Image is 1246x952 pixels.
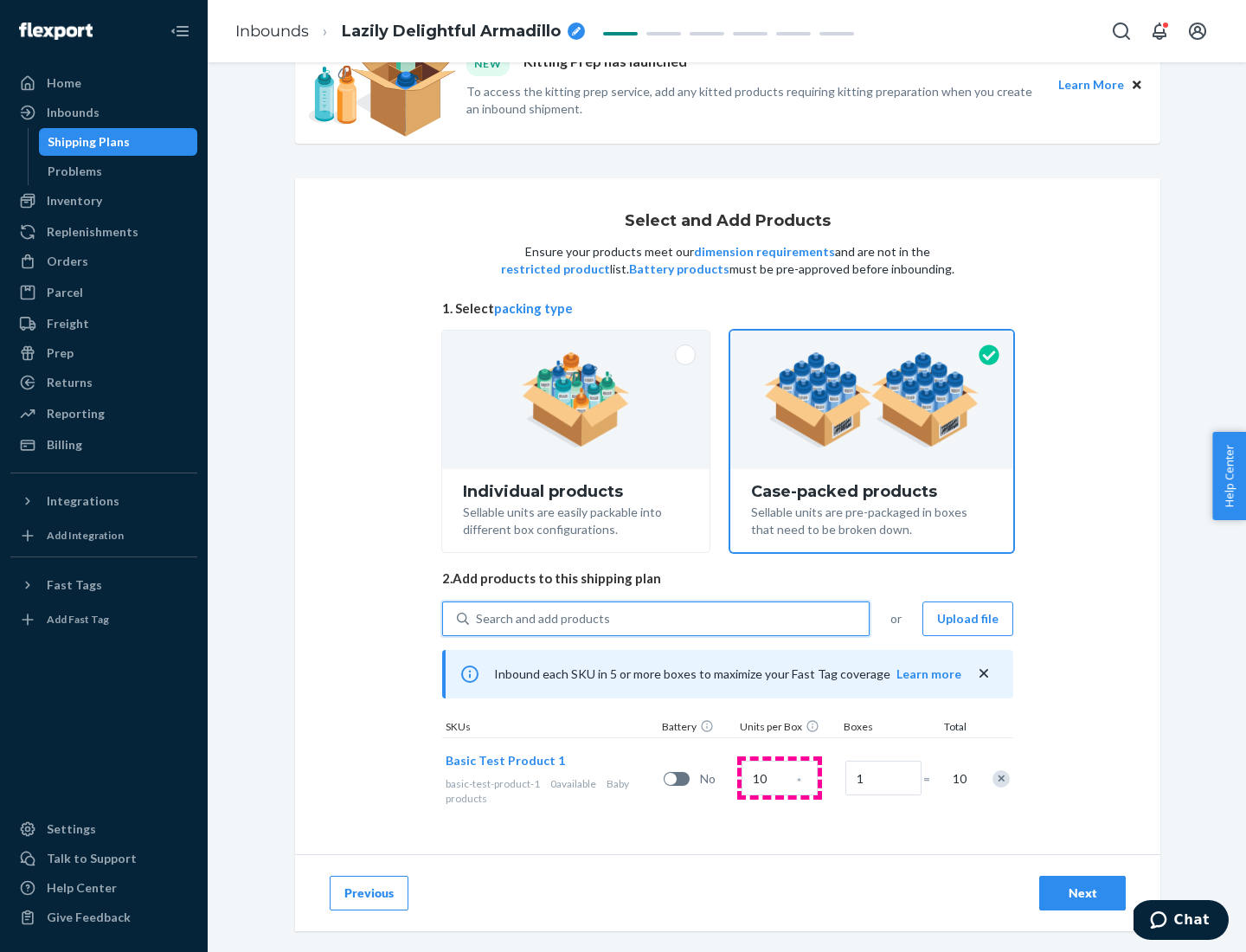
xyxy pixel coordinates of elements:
[1142,14,1177,48] button: Open notifications
[10,339,197,367] a: Prep
[922,601,1013,636] button: Upload file
[10,571,197,599] button: Fast Tags
[494,299,573,318] button: packing type
[10,904,197,931] button: Give Feedback
[1212,432,1246,520] button: Help Center
[10,400,197,428] a: Reporting
[330,876,408,910] button: Previous
[751,483,992,500] div: Case-packed products
[47,405,105,422] div: Reporting
[736,719,840,737] div: Units per Box
[39,158,198,185] a: Problems
[840,719,927,737] div: Boxes
[466,83,1043,118] p: To access the kitting prep service, add any kitted products requiring kitting preparation when yo...
[992,770,1010,788] div: Remove Item
[47,223,138,241] div: Replenishments
[501,261,610,278] button: restricted product
[10,218,197,246] a: Replenishments
[10,845,197,872] button: Talk to Support
[47,528,124,543] div: Add Integration
[10,369,197,396] a: Returns
[442,650,1013,698] div: Inbound each SKU in 5 or more boxes to maximize your Fast Tag coverage
[476,610,610,627] div: Search and add products
[10,874,197,902] a: Help Center
[47,74,81,92] div: Home
[463,500,689,538] div: Sellable units are easily packable into different box configurations.
[522,352,630,447] img: individual-pack.facf35554cb0f1810c75b2bd6df2d64e.png
[47,436,82,453] div: Billing
[47,879,117,897] div: Help Center
[890,610,902,627] span: or
[10,310,197,338] a: Freight
[47,492,119,510] div: Integrations
[47,315,89,332] div: Freight
[446,753,565,768] span: Basic Test Product 1
[742,761,818,795] input: Case Quantity
[48,163,102,180] div: Problems
[751,500,992,538] div: Sellable units are pre-packaged in boxes that need to be broken down.
[10,69,197,97] a: Home
[10,815,197,843] a: Settings
[47,850,137,867] div: Talk to Support
[896,666,961,683] button: Learn more
[39,128,198,156] a: Shipping Plans
[1180,14,1215,48] button: Open account menu
[47,576,102,594] div: Fast Tags
[625,213,831,230] h1: Select and Add Products
[10,487,197,515] button: Integrations
[927,719,970,737] div: Total
[523,52,687,75] p: Kitting Prep has launched
[1104,14,1139,48] button: Open Search Box
[694,243,835,261] button: dimension requirements
[949,770,967,788] span: 10
[47,374,93,391] div: Returns
[47,909,131,926] div: Give Feedback
[446,752,565,769] button: Basic Test Product 1
[700,770,735,788] span: No
[975,665,992,683] button: close
[845,761,922,795] input: Number of boxes
[235,22,309,41] a: Inbounds
[10,99,197,126] a: Inbounds
[47,820,96,838] div: Settings
[10,279,197,306] a: Parcel
[442,719,658,737] div: SKUs
[629,261,729,278] button: Battery products
[222,6,599,57] ol: breadcrumbs
[499,243,956,278] p: Ensure your products meet our and are not in the list. must be pre-approved before inbounding.
[47,253,88,270] div: Orders
[1058,75,1124,94] button: Learn More
[10,522,197,550] a: Add Integration
[442,569,1013,588] span: 2. Add products to this shipping plan
[446,777,540,790] span: basic-test-product-1
[48,133,130,151] div: Shipping Plans
[764,352,979,447] img: case-pack.59cecea509d18c883b923b81aeac6d0b.png
[10,187,197,215] a: Inventory
[923,770,941,788] span: =
[550,777,596,790] span: 0 available
[47,192,102,209] div: Inventory
[163,14,197,48] button: Close Navigation
[466,52,510,75] div: NEW
[442,299,1013,318] span: 1. Select
[342,21,561,43] span: Lazily Delightful Armadillo
[10,606,197,634] a: Add Fast Tag
[1134,900,1229,943] iframe: Opens a widget where you can chat to one of our agents
[47,612,109,627] div: Add Fast Tag
[658,719,736,737] div: Battery
[10,248,197,275] a: Orders
[1054,884,1111,902] div: Next
[463,483,689,500] div: Individual products
[47,104,100,121] div: Inbounds
[446,776,657,806] div: Baby products
[10,431,197,459] a: Billing
[19,23,93,40] img: Flexport logo
[1127,75,1146,94] button: Close
[1039,876,1126,910] button: Next
[47,344,74,362] div: Prep
[47,284,83,301] div: Parcel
